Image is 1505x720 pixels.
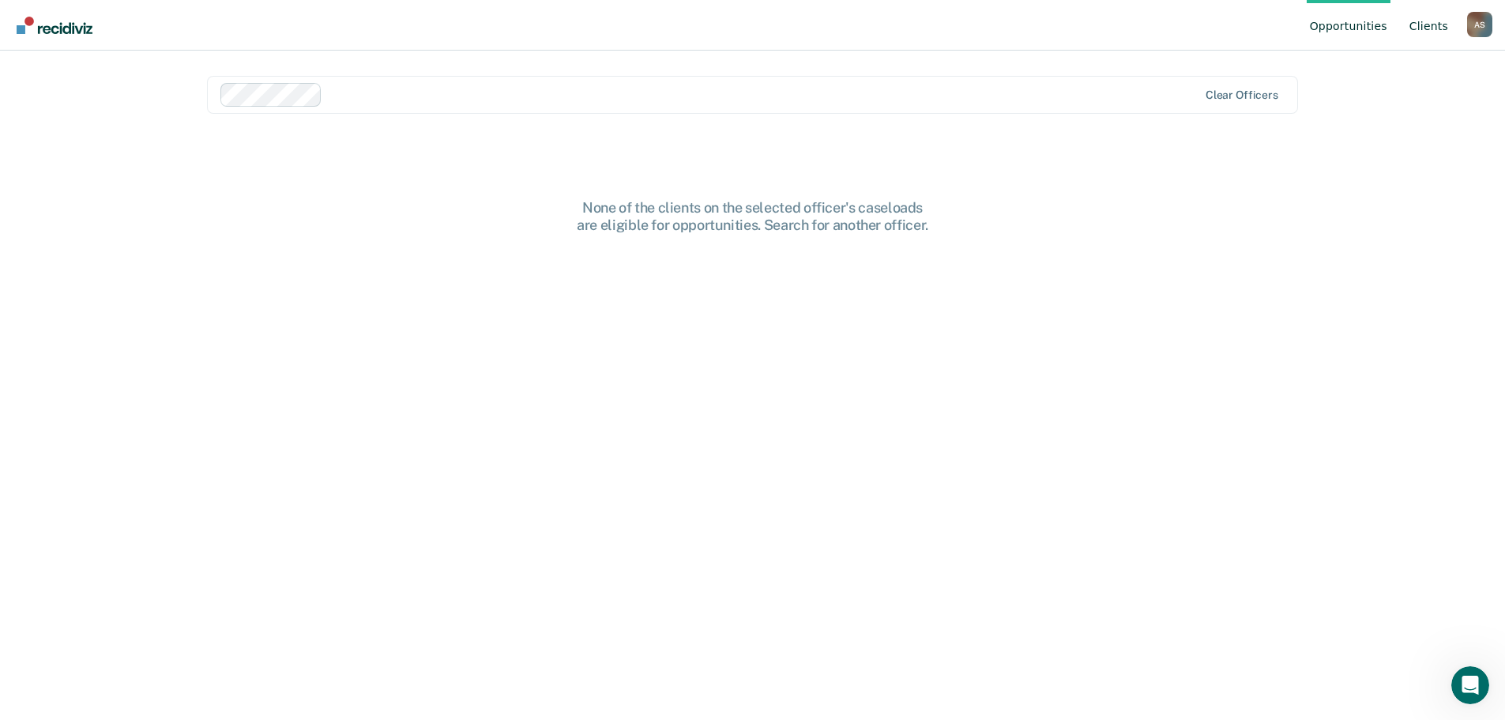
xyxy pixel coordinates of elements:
img: Recidiviz [17,17,92,34]
div: A S [1467,12,1492,37]
iframe: Intercom live chat [1451,666,1489,704]
button: Profile dropdown button [1467,12,1492,37]
div: Clear officers [1206,89,1278,102]
div: None of the clients on the selected officer's caseloads are eligible for opportunities. Search fo... [500,199,1006,233]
